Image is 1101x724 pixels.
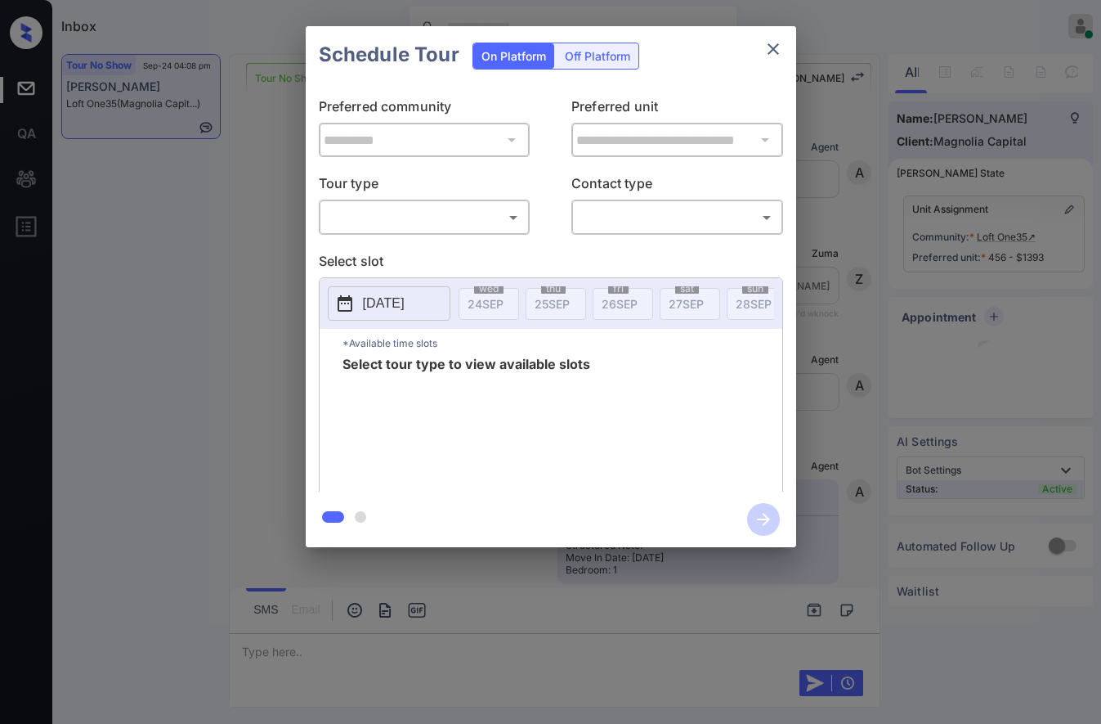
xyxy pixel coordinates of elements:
p: Preferred community [319,97,530,123]
p: Tour type [319,173,530,200]
p: [DATE] [363,294,405,313]
button: [DATE] [328,286,450,321]
div: On Platform [473,43,554,69]
span: Select tour type to view available slots [342,358,590,488]
p: Preferred unit [571,97,783,123]
button: close [757,33,790,65]
p: Contact type [571,173,783,200]
p: Select slot [319,251,783,277]
h2: Schedule Tour [306,26,472,83]
div: Off Platform [557,43,638,69]
p: *Available time slots [342,329,782,358]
